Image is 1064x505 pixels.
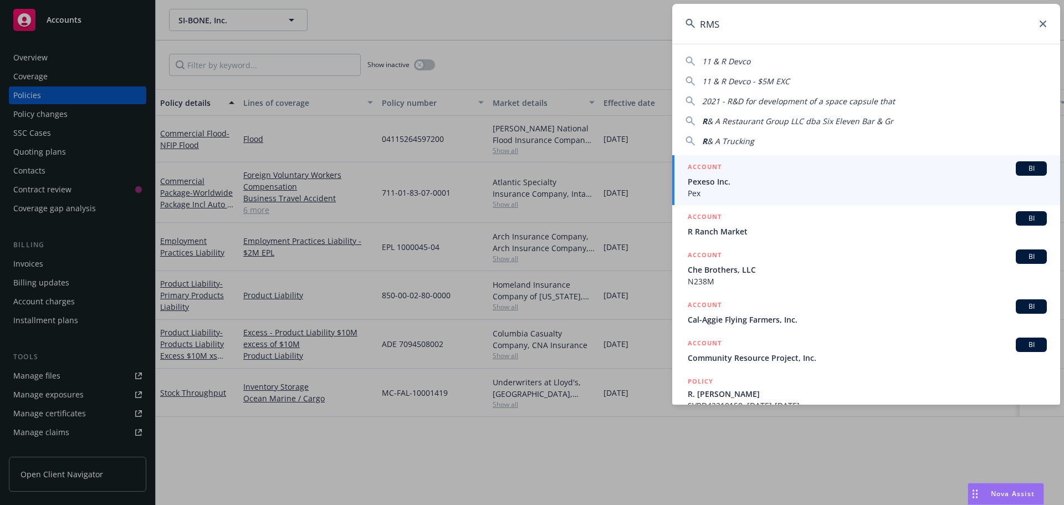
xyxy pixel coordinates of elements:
[707,136,754,146] span: & A Trucking
[688,376,713,387] h5: POLICY
[688,187,1047,199] span: Pex
[702,56,750,67] span: 11 & R Devco
[688,249,722,263] h5: ACCOUNT
[688,400,1047,411] span: SVRD42210158, [DATE]-[DATE]
[1020,302,1042,312] span: BI
[702,136,707,146] span: R
[702,96,895,106] span: 2021 - R&D for development of a space capsule that
[991,489,1035,498] span: Nova Assist
[672,293,1060,331] a: ACCOUNTBICal-Aggie Flying Farmers, Inc.
[672,331,1060,370] a: ACCOUNTBICommunity Resource Project, Inc.
[688,388,1047,400] span: R. [PERSON_NAME]
[1020,213,1042,223] span: BI
[672,155,1060,205] a: ACCOUNTBIPexeso Inc.Pex
[1020,252,1042,262] span: BI
[672,370,1060,417] a: POLICYR. [PERSON_NAME]SVRD42210158, [DATE]-[DATE]
[688,161,722,175] h5: ACCOUNT
[672,205,1060,243] a: ACCOUNTBIR Ranch Market
[688,314,1047,325] span: Cal-Aggie Flying Farmers, Inc.
[1020,164,1042,174] span: BI
[702,76,790,86] span: 11 & R Devco - $5M EXC
[707,116,893,126] span: & A Restaurant Group LLC dba Six Eleven Bar & Gr
[688,264,1047,276] span: Che Brothers, LLC
[672,4,1060,44] input: Search...
[968,483,982,504] div: Drag to move
[968,483,1044,505] button: Nova Assist
[688,352,1047,364] span: Community Resource Project, Inc.
[688,176,1047,187] span: Pexeso Inc.
[688,299,722,313] h5: ACCOUNT
[1020,340,1042,350] span: BI
[702,116,707,126] span: R
[688,276,1047,287] span: N238M
[688,211,722,225] h5: ACCOUNT
[688,226,1047,237] span: R Ranch Market
[688,338,722,351] h5: ACCOUNT
[672,243,1060,293] a: ACCOUNTBIChe Brothers, LLCN238M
